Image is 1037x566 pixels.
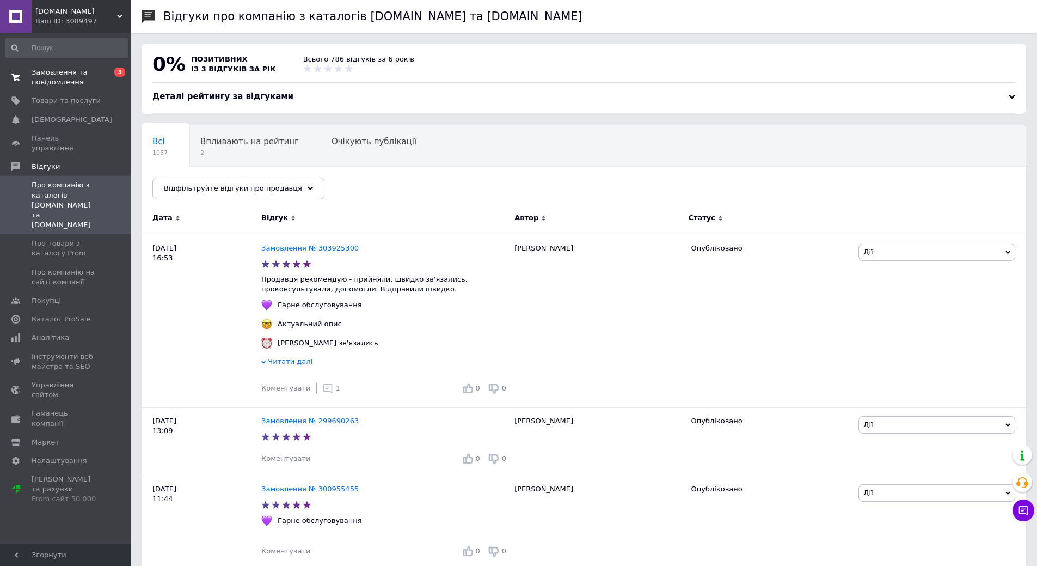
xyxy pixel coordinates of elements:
div: Опубліковано [691,484,850,494]
span: Покупці [32,296,61,306]
span: 0 [502,384,506,392]
span: Статус [688,213,715,223]
span: 0% [152,53,186,75]
div: Деталі рейтингу за відгуками [152,91,1015,102]
button: Чат з покупцем [1013,500,1034,521]
a: Замовлення № 303925300 [261,244,359,252]
a: Замовлення № 300955455 [261,485,359,493]
img: :purple_heart: [261,515,272,526]
div: [PERSON_NAME] зв'язались [275,338,381,348]
a: Замовлення № 299690263 [261,417,359,425]
span: 0 [476,384,480,392]
span: 0 [476,454,480,462]
span: Дії [863,421,873,429]
div: Гарне обслуговування [275,516,364,526]
span: 0 [502,547,506,555]
span: [DEMOGRAPHIC_DATA] [32,115,112,125]
div: [PERSON_NAME] [509,408,685,476]
span: sigma-market.com.ua [35,7,117,16]
img: :purple_heart: [261,300,272,311]
span: Налаштування [32,456,87,466]
img: :alarm_clock: [261,338,272,349]
h1: Відгуки про компанію з каталогів [DOMAIN_NAME] та [DOMAIN_NAME] [163,10,582,23]
div: Гарне обслуговування [275,300,364,310]
span: 0 [502,454,506,462]
span: Автор [514,213,538,223]
span: Про товари з каталогу Prom [32,239,101,258]
span: Коментувати [261,547,310,555]
div: Коментувати [261,454,310,464]
p: Продавця рекомендую - прийняли, швидко зв'язались, проконсультували, допомогли. Відправили швидко. [261,275,509,294]
span: Про компанію на сайті компанії [32,267,101,287]
span: 2 [200,149,299,157]
div: 1 [322,383,340,394]
div: Опубліковано [691,244,850,253]
div: [DATE] 13:09 [142,408,261,476]
div: Коментувати [261,384,310,393]
span: Дії [863,248,873,256]
span: Опубліковані без комен... [152,178,263,188]
span: Всі [152,137,165,147]
div: Читати далі [261,357,509,369]
div: Опубліковано [691,416,850,426]
span: із 3 відгуків за рік [191,65,276,73]
span: [PERSON_NAME] та рахунки [32,474,101,504]
span: Аналітика [32,333,69,343]
img: :nerd_face: [261,319,272,330]
span: Замовлення та повідомлення [32,68,101,87]
div: Актуальний опис [275,319,345,329]
span: Про компанію з каталогів [DOMAIN_NAME] та [DOMAIN_NAME] [32,180,101,230]
div: Ваш ID: 3089497 [35,16,131,26]
span: 1 [336,384,340,392]
span: Каталог ProSale [32,314,90,324]
span: Читати далі [268,357,312,366]
span: Дії [863,489,873,497]
span: Панель управління [32,133,101,153]
div: Prom сайт 50 000 [32,494,101,504]
span: позитивних [191,55,248,63]
span: Відгук [261,213,288,223]
span: Дата [152,213,173,223]
span: Коментувати [261,454,310,462]
span: 1067 [152,149,168,157]
span: Відфільтруйте відгуки про продавця [164,184,302,192]
span: Товари та послуги [32,96,101,106]
span: 3 [114,68,125,77]
span: Відгуки [32,162,60,172]
div: Коментувати [261,546,310,556]
div: Опубліковані без коментаря [142,167,285,208]
span: Маркет [32,437,59,447]
span: Впливають на рейтинг [200,137,299,147]
span: Деталі рейтингу за відгуками [152,92,293,101]
input: Пошук [5,38,128,58]
span: Очікують публікації [332,137,416,147]
div: [DATE] 16:53 [142,235,261,407]
span: Коментувати [261,384,310,392]
div: [PERSON_NAME] [509,235,685,407]
span: Інструменти веб-майстра та SEO [32,352,101,372]
span: Управління сайтом [32,380,101,400]
span: 0 [476,547,480,555]
span: Гаманець компанії [32,409,101,428]
div: Всього 786 відгуків за 6 років [303,54,414,64]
